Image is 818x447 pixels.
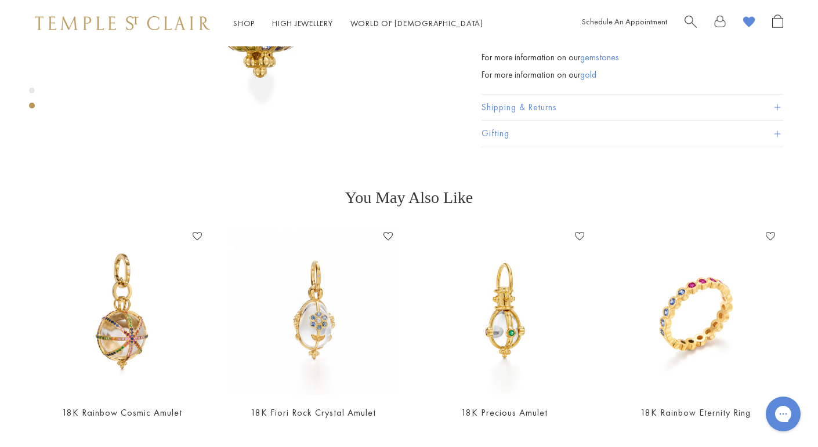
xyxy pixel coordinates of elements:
[482,121,783,147] button: Gifting
[582,16,667,27] a: Schedule An Appointment
[461,406,548,419] a: 18K Precious Amulet
[772,14,783,32] a: Open Shopping Bag
[743,14,755,32] a: View Wishlist
[230,227,398,395] img: P56889-E11FIORMX
[62,406,182,419] a: 18K Rainbow Cosmic Amulet
[580,51,619,63] a: gemstones
[272,18,333,28] a: High JewelleryHigh Jewellery
[421,227,589,395] a: P56800-E9RESP56800-E9RES
[233,18,255,28] a: ShopShop
[640,406,751,419] a: 18K Rainbow Eternity Ring
[38,227,207,395] img: 18K Rainbow Cosmic Amulet
[482,50,783,65] div: For more information on our
[760,393,806,435] iframe: Gorgias live chat messenger
[612,227,780,395] img: 18K Rainbow Eternity Ring
[482,68,783,82] div: For more information on our
[46,188,772,207] h3: You May Also Like
[421,227,589,395] img: P56800-E9RES
[29,85,35,118] div: Product gallery navigation
[35,16,210,30] img: Temple St. Clair
[233,16,483,31] nav: Main navigation
[685,14,697,32] a: Search
[230,227,398,395] a: P56889-E11FIORMXP56889-E11FIORMX
[580,68,596,81] a: gold
[350,18,483,28] a: World of [DEMOGRAPHIC_DATA]World of [DEMOGRAPHIC_DATA]
[482,95,783,121] button: Shipping & Returns
[251,406,376,419] a: 18K Fiori Rock Crystal Amulet
[612,227,780,395] a: 18K Rainbow Eternity Ring18K Rainbow Eternity Ring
